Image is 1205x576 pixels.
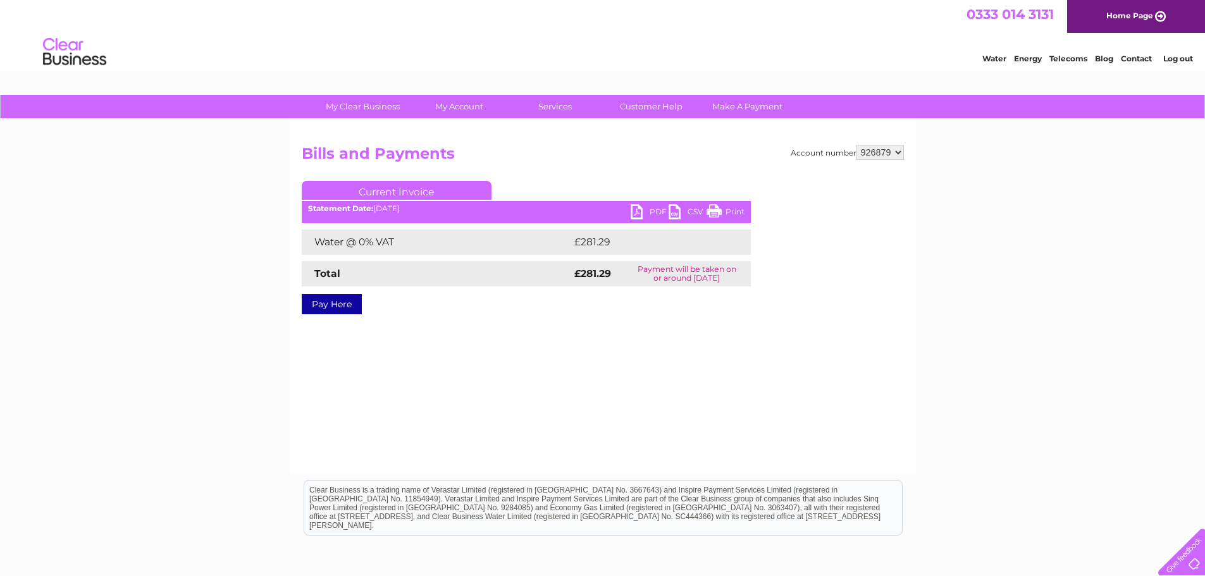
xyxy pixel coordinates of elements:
[1014,54,1042,63] a: Energy
[574,267,611,279] strong: £281.29
[707,204,745,223] a: Print
[1095,54,1113,63] a: Blog
[1121,54,1152,63] a: Contact
[669,204,707,223] a: CSV
[599,95,703,118] a: Customer Help
[623,261,750,286] td: Payment will be taken on or around [DATE]
[967,6,1054,22] a: 0333 014 3131
[42,33,107,71] img: logo.png
[302,204,751,213] div: [DATE]
[302,294,362,314] a: Pay Here
[308,204,373,213] b: Statement Date:
[982,54,1006,63] a: Water
[304,7,902,61] div: Clear Business is a trading name of Verastar Limited (registered in [GEOGRAPHIC_DATA] No. 3667643...
[302,181,491,200] a: Current Invoice
[1163,54,1193,63] a: Log out
[503,95,607,118] a: Services
[1049,54,1087,63] a: Telecoms
[311,95,415,118] a: My Clear Business
[631,204,669,223] a: PDF
[571,230,727,255] td: £281.29
[302,230,571,255] td: Water @ 0% VAT
[695,95,800,118] a: Make A Payment
[314,267,340,279] strong: Total
[302,145,904,169] h2: Bills and Payments
[407,95,511,118] a: My Account
[791,145,904,160] div: Account number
